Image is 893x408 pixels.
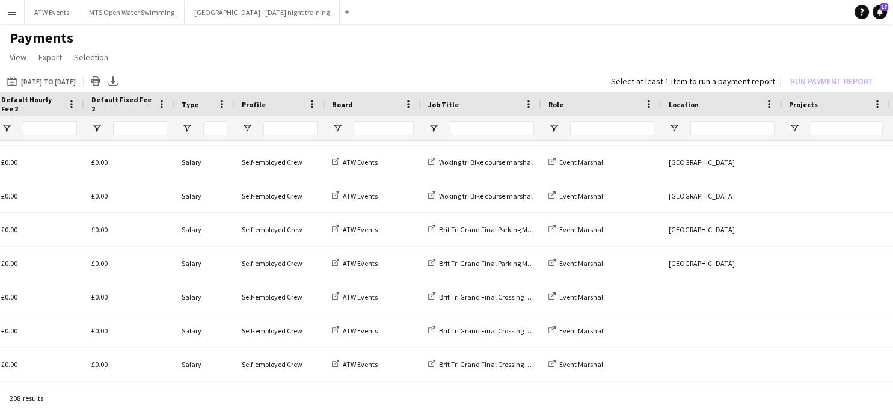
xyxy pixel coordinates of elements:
input: Board Filter Input [354,121,414,135]
span: Role [548,100,563,109]
button: Open Filter Menu [182,123,192,134]
div: £0.00 [84,314,174,347]
a: ATW Events [332,360,378,369]
div: Self-employed Crew [235,146,325,179]
a: Brit Tri Grand Final Parking Marshal [428,225,547,234]
span: Projects [789,100,818,109]
span: Profile [242,100,266,109]
div: £0.00 [84,179,174,212]
a: ATW Events [332,326,378,335]
div: £0.00 [84,146,174,179]
div: Salary [174,247,235,280]
span: Brit Tri Grand Final Crossing Point Marshal [439,292,567,301]
div: Self-employed Crew [235,314,325,347]
div: [GEOGRAPHIC_DATA] [661,146,782,179]
a: Event Marshal [548,259,603,268]
span: ATW Events [343,360,378,369]
a: Event Marshal [548,326,603,335]
button: [GEOGRAPHIC_DATA] - [DATE] night training [185,1,340,24]
span: Brit Tri Grand Final Crossing Point Marshal [439,326,567,335]
input: Role Filter Input [570,121,654,135]
span: Event Marshal [559,326,603,335]
button: Open Filter Menu [1,123,12,134]
input: Projects Filter Input [811,121,883,135]
span: ATW Events [343,158,378,167]
div: Self-employed Crew [235,179,325,212]
input: Default Fixed Fee 2 Filter Input [113,121,167,135]
a: Woking tri Bike course marshal [428,191,533,200]
button: Open Filter Menu [91,123,102,134]
div: [GEOGRAPHIC_DATA] [661,213,782,246]
span: ATW Events [343,326,378,335]
button: Open Filter Menu [332,123,343,134]
input: Type Filter Input [203,121,227,135]
span: Location [669,100,699,109]
button: Open Filter Menu [428,123,439,134]
a: ATW Events [332,225,378,234]
span: Woking tri Bike course marshal [439,158,533,167]
a: Brit Tri Grand Final Crossing Point Marshal [428,292,567,301]
span: Event Marshal [559,259,603,268]
div: Self-employed Crew [235,247,325,280]
input: Job Title Filter Input [450,121,534,135]
span: ATW Events [343,259,378,268]
a: Brit Tri Grand Final Crossing Point Marshal [428,326,567,335]
span: Woking tri Bike course marshal [439,191,533,200]
a: ATW Events [332,259,378,268]
span: Default Hourly Fee 2 [1,95,63,113]
input: Location Filter Input [690,121,775,135]
div: Salary [174,348,235,381]
div: Self-employed Crew [235,280,325,314]
span: Event Marshal [559,360,603,369]
span: Event Marshal [559,191,603,200]
div: £0.00 [84,280,174,314]
div: Self-employed Crew [235,348,325,381]
span: Export [38,52,62,63]
span: 17 [880,3,888,11]
a: Event Marshal [548,360,603,369]
span: Job Title [428,100,459,109]
span: Selection [74,52,108,63]
div: Salary [174,146,235,179]
div: Salary [174,179,235,212]
span: Event Marshal [559,158,603,167]
a: Event Marshal [548,158,603,167]
div: Self-employed Crew [235,213,325,246]
a: Event Marshal [548,225,603,234]
app-action-btn: Print [88,74,103,88]
div: [GEOGRAPHIC_DATA] [661,179,782,212]
a: 17 [873,5,887,19]
app-action-btn: Export XLSX [106,74,120,88]
a: ATW Events [332,292,378,301]
div: £0.00 [84,348,174,381]
div: Salary [174,280,235,314]
div: £0.00 [84,213,174,246]
div: £0.00 [84,247,174,280]
input: Profile Filter Input [263,121,318,135]
button: Open Filter Menu [789,123,800,134]
span: ATW Events [343,191,378,200]
a: Event Marshal [548,191,603,200]
a: Brit Tri Grand Final Crossing Point Marshal [428,360,567,369]
span: Default Fixed Fee 2 [91,95,153,113]
a: Export [34,49,67,65]
span: Board [332,100,353,109]
span: ATW Events [343,225,378,234]
input: Default Hourly Fee 2 Filter Input [23,121,77,135]
div: Select at least 1 item to run a payment report [611,76,775,87]
div: Salary [174,213,235,246]
div: [GEOGRAPHIC_DATA] [661,247,782,280]
a: Woking tri Bike course marshal [428,158,533,167]
a: ATW Events [332,191,378,200]
button: Open Filter Menu [242,123,253,134]
span: Brit Tri Grand Final Crossing Point Marshal [439,360,567,369]
span: ATW Events [343,292,378,301]
a: Brit Tri Grand Final Parking Marshal [428,259,547,268]
button: Open Filter Menu [548,123,559,134]
button: ATW Events [25,1,79,24]
button: [DATE] to [DATE] [5,74,78,88]
span: Brit Tri Grand Final Parking Marshal [439,259,547,268]
span: Type [182,100,198,109]
span: Event Marshal [559,225,603,234]
span: View [10,52,26,63]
